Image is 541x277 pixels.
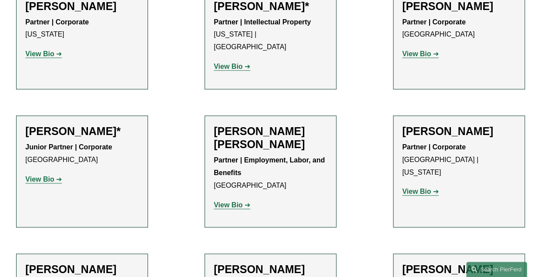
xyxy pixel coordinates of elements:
[25,18,89,26] strong: Partner | Corporate
[25,50,62,57] a: View Bio
[402,50,431,57] strong: View Bio
[214,263,327,276] h2: [PERSON_NAME]
[25,143,112,151] strong: Junior Partner | Corporate
[25,16,139,41] p: [US_STATE]
[214,125,327,151] h2: [PERSON_NAME] [PERSON_NAME]
[25,176,62,183] a: View Bio
[214,201,242,209] strong: View Bio
[402,141,516,179] p: [GEOGRAPHIC_DATA] | [US_STATE]
[214,201,250,209] a: View Bio
[402,188,439,195] a: View Bio
[214,156,327,176] strong: Partner | Employment, Labor, and Benefits
[25,125,139,138] h2: [PERSON_NAME]*
[402,16,516,41] p: [GEOGRAPHIC_DATA]
[402,143,466,151] strong: Partner | Corporate
[214,63,250,70] a: View Bio
[25,263,139,276] h2: [PERSON_NAME]
[25,176,54,183] strong: View Bio
[25,141,139,166] p: [GEOGRAPHIC_DATA]
[402,18,466,26] strong: Partner | Corporate
[402,125,516,138] h2: [PERSON_NAME]
[402,50,439,57] a: View Bio
[214,63,242,70] strong: View Bio
[402,263,516,276] h2: [PERSON_NAME]
[214,16,327,54] p: [US_STATE] | [GEOGRAPHIC_DATA]
[466,262,527,277] a: Search this site
[402,188,431,195] strong: View Bio
[25,50,54,57] strong: View Bio
[214,18,311,26] strong: Partner | Intellectual Property
[214,154,327,192] p: [GEOGRAPHIC_DATA]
